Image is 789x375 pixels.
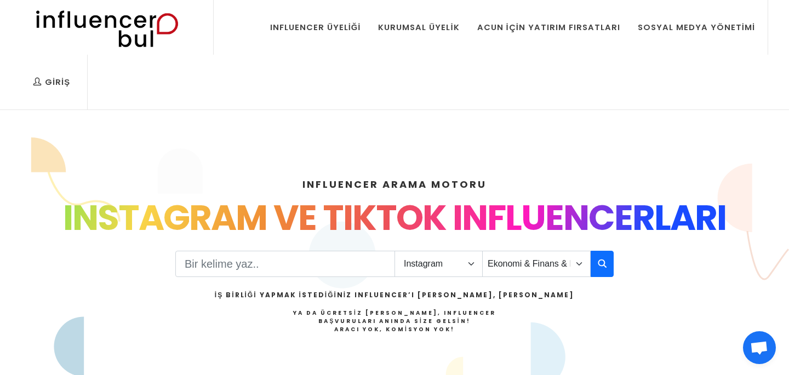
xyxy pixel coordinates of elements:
[39,177,750,192] h4: INFLUENCER ARAMA MOTORU
[39,192,750,244] div: INSTAGRAM VE TIKTOK INFLUENCERLARI
[743,331,776,364] a: Açık sohbet
[638,21,755,33] div: Sosyal Medya Yönetimi
[215,290,574,300] h2: İş Birliği Yapmak İstediğiniz Influencer’ı [PERSON_NAME], [PERSON_NAME]
[270,21,361,33] div: Influencer Üyeliği
[477,21,620,33] div: Acun İçin Yatırım Fırsatları
[334,325,455,333] strong: Aracı Yok, Komisyon Yok!
[175,251,395,277] input: Search
[33,76,70,88] div: Giriş
[378,21,459,33] div: Kurumsal Üyelik
[215,309,574,333] h4: Ya da Ücretsiz [PERSON_NAME], Influencer Başvuruları Anında Size Gelsin!
[25,55,78,109] a: Giriş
